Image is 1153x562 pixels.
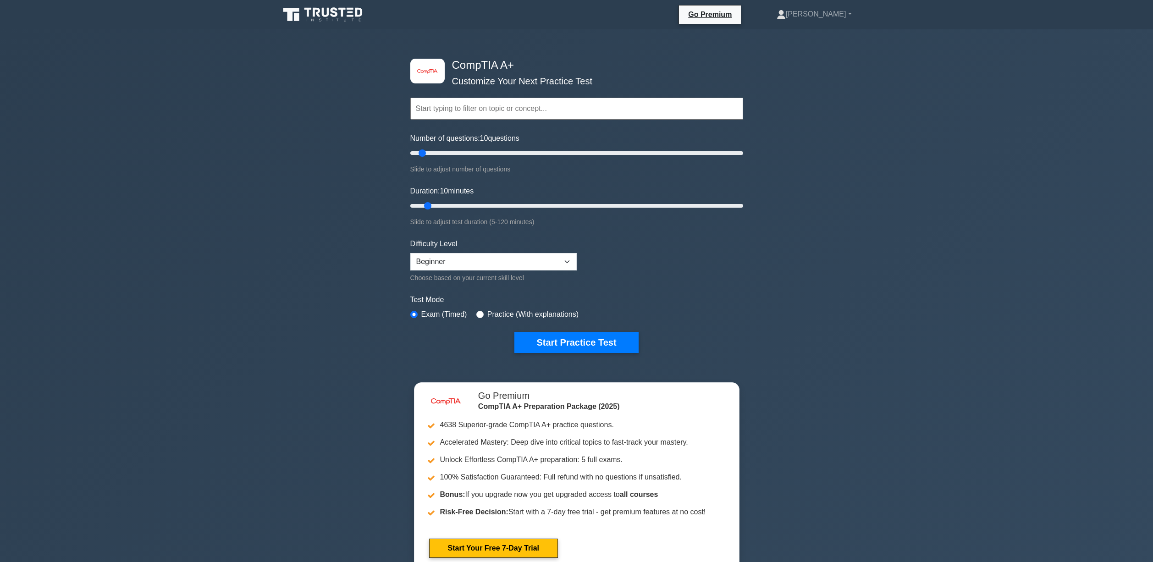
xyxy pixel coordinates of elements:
label: Duration: minutes [410,186,474,197]
button: Start Practice Test [514,332,638,353]
label: Test Mode [410,294,743,305]
a: Start Your Free 7-Day Trial [429,539,558,558]
span: 10 [440,187,448,195]
a: Go Premium [683,9,737,20]
label: Exam (Timed) [421,309,467,320]
a: [PERSON_NAME] [755,5,874,23]
input: Start typing to filter on topic or concept... [410,98,743,120]
div: Slide to adjust test duration (5-120 minutes) [410,216,743,227]
label: Number of questions: questions [410,133,519,144]
div: Choose based on your current skill level [410,272,577,283]
div: Slide to adjust number of questions [410,164,743,175]
span: 10 [480,134,488,142]
label: Difficulty Level [410,238,458,249]
h4: CompTIA A+ [448,59,698,72]
label: Practice (With explanations) [487,309,579,320]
